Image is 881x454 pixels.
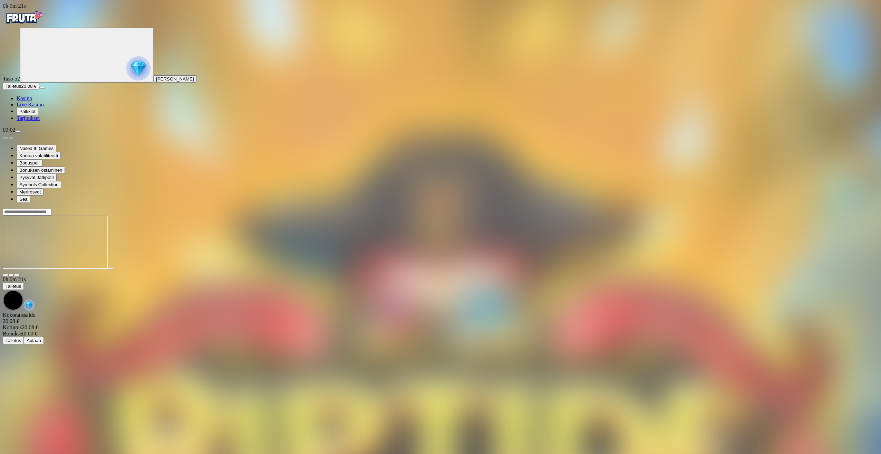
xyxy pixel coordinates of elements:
[3,127,15,133] span: 09:02
[19,189,41,195] span: Merirosvot
[3,21,44,27] a: Fruta
[17,188,43,196] button: Merirosvot
[24,337,44,344] button: Aulaan
[19,168,62,173] span: Bonuksen ostaminen
[3,276,26,282] span: user session time
[15,131,21,133] button: menu
[6,284,21,289] span: Talletus
[3,312,878,324] div: Kokonaissaldo
[8,274,14,276] button: chevron-down icon
[153,75,197,83] button: [PERSON_NAME]
[3,324,22,330] span: Kotiutus
[17,167,65,174] button: Bonuksen ostaminen
[19,109,36,114] span: Palkkiot
[3,83,39,90] button: Talletusplus icon20.08 €
[27,338,41,343] span: Aulaan
[3,216,108,269] iframe: Riptide Pirates 2 Kraken Riches
[19,146,54,151] span: Nailed It! Games
[19,182,58,187] span: Symbols Collection
[126,56,151,81] img: reward progress
[14,274,19,276] button: fullscreen icon
[156,76,194,82] span: [PERSON_NAME]
[3,331,878,337] div: 0.00 €
[6,84,21,89] span: Talletus
[3,274,8,276] button: close icon
[17,115,40,121] span: Tarjoukset
[3,9,878,121] nav: Primary
[17,95,32,101] span: Kasino
[19,153,58,158] span: Korkea volatiliteetti
[3,137,8,139] button: prev slide
[17,115,40,121] a: gift-inverted iconTarjoukset
[17,159,42,167] button: Bonuspeli
[3,283,24,290] button: Talletus
[17,102,44,107] span: Live Kasino
[17,102,44,107] a: poker-chip iconLive Kasino
[3,337,24,344] button: Talletus
[17,181,61,188] button: Symbols Collection
[8,137,14,139] button: next slide
[17,152,61,159] button: Korkea volatiliteetti
[3,318,878,324] div: 20.08 €
[3,324,878,331] div: 20.08 €
[108,268,113,270] button: play icon
[3,9,44,26] img: Fruta
[21,84,36,89] span: 20.08 €
[19,160,40,165] span: Bonuspeli
[17,196,30,203] button: Sea
[17,108,38,115] button: reward iconPalkkiot
[3,76,20,82] span: Taso 52
[20,28,153,83] button: reward progress
[3,3,26,9] span: user session time
[3,276,878,312] div: Game menu
[3,312,878,344] div: Game menu content
[17,145,56,152] button: Nailed It! Games
[19,175,54,180] span: Pysyvät Jättipotit
[39,87,45,89] button: menu
[17,174,57,181] button: Pysyvät Jättipotit
[19,197,28,202] span: Sea
[3,209,52,216] input: Search
[17,95,32,101] a: diamond iconKasino
[3,331,23,337] span: Bonukset
[6,338,21,343] span: Talletus
[23,300,35,311] img: reward-icon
